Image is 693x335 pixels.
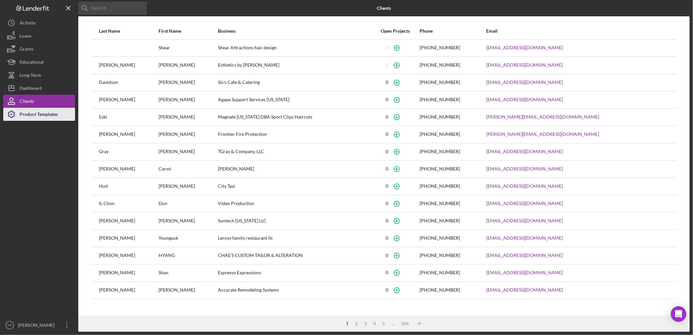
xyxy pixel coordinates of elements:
[389,321,398,326] div: ...
[420,253,460,258] div: [PHONE_NUMBER]
[420,80,460,85] div: [PHONE_NUMBER]
[159,126,218,143] div: [PERSON_NAME]
[3,82,75,95] button: Dashboard
[386,253,389,258] div: 0
[420,287,460,293] div: [PHONE_NUMBER]
[386,97,389,102] div: 0
[99,282,158,298] div: [PERSON_NAME]
[386,270,389,275] div: 0
[78,2,147,15] input: Search
[486,166,563,171] a: [EMAIL_ADDRESS][DOMAIN_NAME]
[377,6,391,11] b: Clients
[420,235,460,241] div: [PHONE_NUMBER]
[386,201,389,206] div: 0
[386,183,389,189] div: 0
[486,287,563,293] a: [EMAIL_ADDRESS][DOMAIN_NAME]
[218,40,371,56] div: Shear Attractions hair design
[3,16,75,29] a: Activity
[99,247,158,264] div: [PERSON_NAME]
[159,57,218,73] div: [PERSON_NAME]
[3,56,75,69] button: Educational
[3,69,75,82] button: Long-Term
[159,28,218,34] div: First Name
[159,265,218,281] div: Shan
[218,282,371,298] div: Accurate Remodeling Systems
[486,62,563,68] a: [EMAIL_ADDRESS][DOMAIN_NAME]
[420,166,460,171] div: [PHONE_NUMBER]
[8,324,12,327] text: KR
[218,178,371,195] div: City Taxi
[99,144,158,160] div: Gray
[218,28,371,34] div: Business
[671,306,686,322] div: Open Intercom Messenger
[386,149,389,154] div: 0
[99,213,158,229] div: [PERSON_NAME]
[218,109,371,125] div: Magnate [US_STATE] DBA Sport Clips Haircuts
[420,270,460,275] div: [PHONE_NUMBER]
[218,196,371,212] div: Video Production
[20,42,33,57] div: Grants
[99,265,158,281] div: [PERSON_NAME]
[420,218,460,223] div: [PHONE_NUMBER]
[20,82,42,96] div: Dashboard
[370,321,379,326] div: 4
[99,126,158,143] div: [PERSON_NAME]
[159,161,218,177] div: Carmi
[20,108,58,122] div: Product Templates
[486,97,563,102] a: [EMAIL_ADDRESS][DOMAIN_NAME]
[218,230,371,247] div: Leroys family restaurant llc
[386,287,389,293] div: 0
[159,74,218,91] div: [PERSON_NAME]
[20,56,44,70] div: Educational
[486,253,563,258] a: [EMAIL_ADDRESS][DOMAIN_NAME]
[386,114,389,120] div: 0
[99,28,158,34] div: Last Name
[3,108,75,121] button: Product Templates
[159,247,218,264] div: HYANG
[372,28,419,34] div: Open Projects
[3,42,75,56] a: Grants
[159,196,218,212] div: Don
[486,235,563,241] a: [EMAIL_ADDRESS][DOMAIN_NAME]
[343,321,352,326] div: 1
[420,132,460,137] div: [PHONE_NUMBER]
[386,218,389,223] div: 0
[486,45,563,50] a: [EMAIL_ADDRESS][DOMAIN_NAME]
[386,235,389,241] div: 0
[420,201,460,206] div: [PHONE_NUMBER]
[361,321,370,326] div: 3
[20,29,31,44] div: Loans
[352,321,361,326] div: 2
[159,178,218,195] div: [PERSON_NAME]
[99,178,158,195] div: Huit
[486,132,599,137] a: [PERSON_NAME][EMAIL_ADDRESS][DOMAIN_NAME]
[420,183,460,189] div: [PHONE_NUMBER]
[386,80,389,85] div: 0
[159,282,218,298] div: [PERSON_NAME]
[379,321,389,326] div: 5
[218,161,371,177] div: [PERSON_NAME]
[20,95,34,109] div: Clients
[486,80,563,85] a: [EMAIL_ADDRESS][DOMAIN_NAME]
[3,29,75,42] button: Loans
[420,114,460,120] div: [PHONE_NUMBER]
[99,74,158,91] div: Davidson
[99,92,158,108] div: [PERSON_NAME]
[99,161,158,177] div: [PERSON_NAME]
[486,270,563,275] a: [EMAIL_ADDRESS][DOMAIN_NAME]
[159,92,218,108] div: [PERSON_NAME]
[386,132,389,137] div: 0
[159,109,218,125] div: [PERSON_NAME]
[386,62,389,68] div: 0
[3,95,75,108] button: Clients
[486,114,599,120] a: [PERSON_NAME][EMAIL_ADDRESS][DOMAIN_NAME]
[20,16,36,31] div: Activity
[218,144,371,160] div: TGray & Company, LLC
[159,144,218,160] div: [PERSON_NAME]
[218,57,371,73] div: Esthetics by [PERSON_NAME]
[159,213,218,229] div: [PERSON_NAME]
